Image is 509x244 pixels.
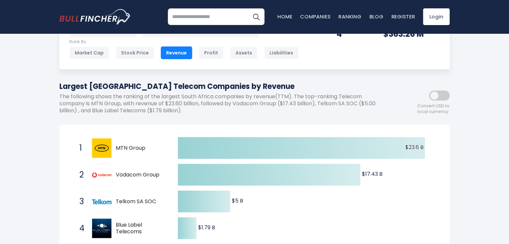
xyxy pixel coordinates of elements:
text: $1.79 B [198,224,215,231]
div: $363.26 M [383,29,440,39]
span: 2 [76,169,83,180]
span: 3 [76,196,83,207]
text: $5 B [232,197,243,205]
img: Blue Label Telecoms [92,219,111,238]
a: Login [423,8,450,25]
div: Market Cap [69,46,109,59]
a: Home [278,13,292,20]
p: Rank By [69,39,299,45]
div: Assets [230,46,258,59]
h1: Largest [GEOGRAPHIC_DATA] Telecom Companies by Revenue [59,81,390,92]
text: $17.43 B [362,170,383,178]
a: Go to homepage [59,9,131,24]
img: bullfincher logo [59,9,131,24]
span: Blue Label Telecoms [116,222,166,236]
text: $23.6 B [405,143,423,151]
span: Convert USD to local currency [417,103,450,115]
a: Register [391,13,415,20]
img: Vodacom Group [92,172,111,177]
p: The following shows the ranking of the largest South Africa companies by revenue(TTM). The top-ra... [59,93,390,114]
span: Vodacom Group [116,171,166,178]
span: Telkom SA SOC [116,198,166,205]
button: Search [248,8,265,25]
span: MTN Group [116,145,166,152]
a: Blog [369,13,383,20]
span: 4 [76,223,83,234]
a: Companies [300,13,331,20]
img: Telkom SA SOC [92,199,111,204]
a: Ranking [339,13,361,20]
span: 1 [76,142,83,154]
div: Liabilities [264,46,299,59]
div: Profit [199,46,223,59]
img: MTN Group [92,138,111,158]
div: Revenue [161,46,192,59]
div: 4 [337,29,367,39]
div: Stock Price [116,46,154,59]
